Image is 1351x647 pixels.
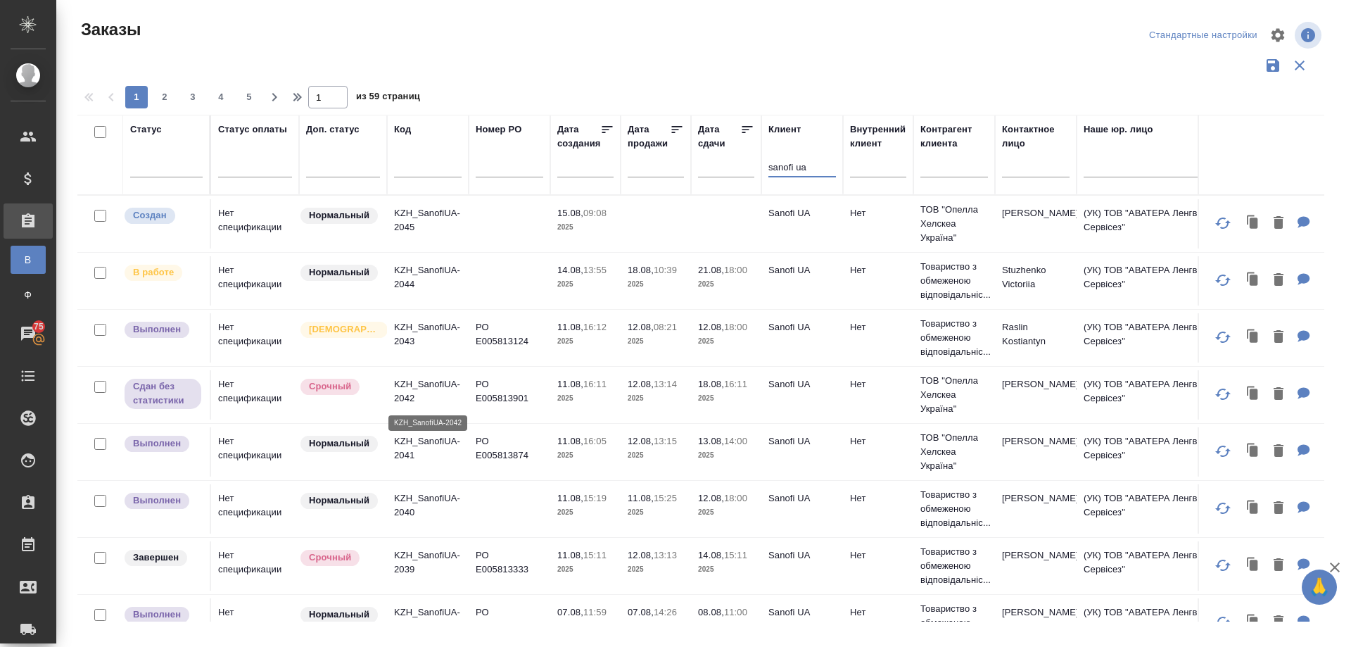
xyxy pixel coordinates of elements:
[394,548,462,577] p: KZH_SanofiUA-2039
[920,374,988,416] p: ТОВ "Опелла Хелскеа Україна"
[768,320,836,334] p: Sanofi UA
[920,260,988,302] p: Товариство з обмеженою відповідальніс...
[557,208,583,218] p: 15.08,
[309,265,369,279] p: Нормальный
[557,334,614,348] p: 2025
[698,493,724,503] p: 12.08,
[628,265,654,275] p: 18.08,
[850,263,906,277] p: Нет
[583,493,607,503] p: 15:19
[768,377,836,391] p: Sanofi UA
[309,551,351,565] p: Срочный
[557,265,583,275] p: 14.08,
[123,605,203,624] div: Выставляет ПМ после сдачи и проведения начислений. Последний этап для ПМа
[211,256,299,306] td: Нет спецификации
[557,563,614,577] p: 2025
[123,491,203,510] div: Выставляет ПМ после сдачи и проведения начислений. Последний этап для ПМа
[1267,551,1290,580] button: Удалить
[394,434,462,463] p: KZH_SanofiUA-2041
[628,563,684,577] p: 2025
[628,620,684,634] p: 2025
[123,548,203,567] div: Выставляет КМ при направлении счета или после выполнения всех работ/сдачи заказа клиенту. Окончат...
[654,379,677,389] p: 13:14
[309,322,379,337] p: [DEMOGRAPHIC_DATA]
[557,505,614,520] p: 2025
[1240,551,1267,580] button: Клонировать
[182,86,204,108] button: 3
[698,379,724,389] p: 18.08,
[1206,206,1240,240] button: Обновить
[1077,370,1245,420] td: (УК) ТОВ "АВАТЕРА Ленгвідж Сервісез"
[1206,377,1240,411] button: Обновить
[1240,494,1267,523] button: Клонировать
[133,608,181,622] p: Выполнен
[299,206,380,225] div: Статус по умолчанию для стандартных заказов
[469,313,550,363] td: РО E005813124
[210,86,232,108] button: 4
[133,265,174,279] p: В работе
[920,431,988,473] p: ТОВ "Опелла Хелскеа Україна"
[995,484,1077,534] td: [PERSON_NAME]
[628,379,654,389] p: 12.08,
[768,548,836,563] p: Sanofi UA
[698,607,724,617] p: 08.08,
[557,220,614,234] p: 2025
[557,448,614,463] p: 2025
[850,491,906,505] p: Нет
[850,320,906,334] p: Нет
[133,322,181,337] p: Выполнен
[238,86,260,108] button: 5
[1206,263,1240,297] button: Обновить
[153,90,176,104] span: 2
[628,277,684,291] p: 2025
[768,605,836,620] p: Sanofi UA
[11,281,46,309] a: Ф
[218,123,287,137] div: Статус оплаты
[698,265,724,275] p: 21.08,
[299,377,380,396] div: Выставляется автоматически, если на указанный объем услуг необходимо больше времени в стандартном...
[724,607,747,617] p: 11:00
[1240,437,1267,466] button: Клонировать
[211,199,299,249] td: Нет спецификации
[583,265,607,275] p: 13:55
[394,605,462,634] p: KZH_SanofiUA-2038
[698,123,740,151] div: Дата сдачи
[1267,323,1290,352] button: Удалить
[77,18,141,41] span: Заказы
[628,607,654,617] p: 07.08,
[133,551,179,565] p: Завершен
[1261,18,1295,52] span: Настроить таблицу
[394,320,462,348] p: KZH_SanofiUA-2043
[698,620,754,634] p: 2025
[698,277,754,291] p: 2025
[850,377,906,391] p: Нет
[920,545,988,587] p: Товариство з обмеженою відповідальніс...
[583,379,607,389] p: 16:11
[133,494,181,508] p: Выполнен
[1206,548,1240,582] button: Обновить
[557,436,583,446] p: 11.08,
[309,608,369,622] p: Нормальный
[211,370,299,420] td: Нет спецификации
[654,607,677,617] p: 14:26
[476,123,521,137] div: Номер PO
[654,265,677,275] p: 10:39
[469,427,550,477] td: РО E005813874
[299,491,380,510] div: Статус по умолчанию для стандартных заказов
[1267,437,1290,466] button: Удалить
[698,505,754,520] p: 2025
[1307,572,1331,602] span: 🙏
[211,541,299,591] td: Нет спецификации
[1240,380,1267,409] button: Клонировать
[133,379,193,408] p: Сдан без статистики
[309,494,369,508] p: Нормальный
[724,322,747,332] p: 18:00
[583,436,607,446] p: 16:05
[123,263,203,282] div: Выставляет ПМ после принятия заказа от КМа
[1077,427,1245,477] td: (УК) ТОВ "АВАТЕРА Ленгвідж Сервісез"
[1240,266,1267,295] button: Клонировать
[698,563,754,577] p: 2025
[25,320,52,334] span: 75
[299,320,380,339] div: Выставляется автоматически для первых 3 заказов нового контактного лица. Особое внимание
[394,491,462,520] p: KZH_SanofiUA-2040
